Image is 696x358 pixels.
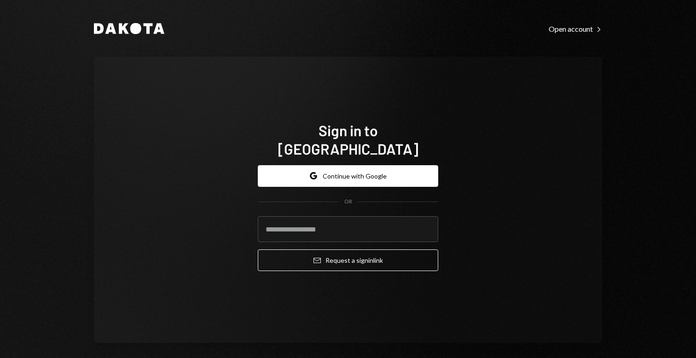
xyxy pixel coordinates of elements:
button: Continue with Google [258,165,438,187]
button: Request a signinlink [258,249,438,271]
a: Open account [549,23,602,34]
div: Open account [549,24,602,34]
div: OR [344,198,352,206]
h1: Sign in to [GEOGRAPHIC_DATA] [258,121,438,158]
